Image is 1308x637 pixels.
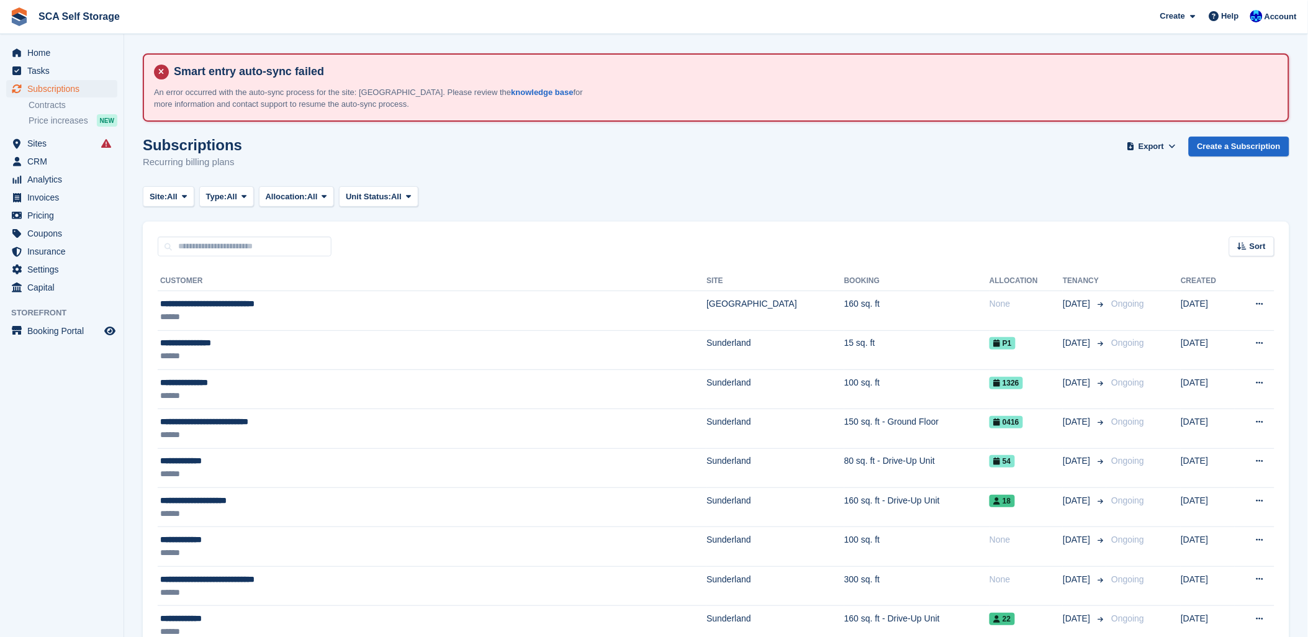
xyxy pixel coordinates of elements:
[844,488,990,527] td: 160 sq. ft - Drive-Up Unit
[158,271,706,291] th: Customer
[1139,140,1164,153] span: Export
[6,279,117,296] a: menu
[1181,527,1235,566] td: [DATE]
[29,115,88,127] span: Price increases
[154,86,589,111] p: An error occurred with the auto-sync process for the site: [GEOGRAPHIC_DATA]. Please review the f...
[706,527,844,566] td: Sunderland
[844,369,990,409] td: 100 sq. ft
[706,271,844,291] th: Site
[6,153,117,170] a: menu
[307,191,318,203] span: All
[1063,337,1093,350] span: [DATE]
[1063,297,1093,310] span: [DATE]
[167,191,178,203] span: All
[169,65,1278,79] h4: Smart entry auto-sync failed
[1124,137,1179,157] button: Export
[844,527,990,566] td: 100 sq. ft
[990,297,1063,310] div: None
[27,322,102,340] span: Booking Portal
[206,191,227,203] span: Type:
[1181,488,1235,527] td: [DATE]
[706,291,844,330] td: [GEOGRAPHIC_DATA]
[1063,376,1093,389] span: [DATE]
[27,62,102,79] span: Tasks
[1111,456,1144,466] span: Ongoing
[1181,369,1235,409] td: [DATE]
[346,191,391,203] span: Unit Status:
[29,99,117,111] a: Contracts
[150,191,167,203] span: Site:
[1111,417,1144,427] span: Ongoing
[6,243,117,260] a: menu
[1063,573,1093,586] span: [DATE]
[101,138,111,148] i: Smart entry sync failures have occurred
[27,171,102,188] span: Analytics
[706,409,844,448] td: Sunderland
[6,261,117,278] a: menu
[1063,271,1106,291] th: Tenancy
[6,80,117,97] a: menu
[10,7,29,26] img: stora-icon-8386f47178a22dfd0bd8f6a31ec36ba5ce8667c1dd55bd0f319d3a0aa187defe.svg
[706,566,844,605] td: Sunderland
[143,186,194,207] button: Site: All
[844,291,990,330] td: 160 sq. ft
[1063,494,1093,507] span: [DATE]
[1222,10,1239,22] span: Help
[1181,271,1235,291] th: Created
[6,189,117,206] a: menu
[102,323,117,338] a: Preview store
[391,191,402,203] span: All
[27,279,102,296] span: Capital
[1250,240,1266,253] span: Sort
[1250,10,1263,22] img: Kelly Neesham
[1111,495,1144,505] span: Ongoing
[1063,415,1093,428] span: [DATE]
[1181,330,1235,369] td: [DATE]
[339,186,418,207] button: Unit Status: All
[1189,137,1289,157] a: Create a Subscription
[1111,535,1144,544] span: Ongoing
[1063,612,1093,625] span: [DATE]
[844,448,990,487] td: 80 sq. ft - Drive-Up Unit
[6,207,117,224] a: menu
[844,330,990,369] td: 15 sq. ft
[990,271,1063,291] th: Allocation
[259,186,335,207] button: Allocation: All
[6,135,117,152] a: menu
[266,191,307,203] span: Allocation:
[1111,299,1144,309] span: Ongoing
[27,80,102,97] span: Subscriptions
[990,337,1016,350] span: P1
[1111,613,1144,623] span: Ongoing
[97,114,117,127] div: NEW
[6,225,117,242] a: menu
[844,409,990,448] td: 150 sq. ft - Ground Floor
[27,135,102,152] span: Sites
[1160,10,1185,22] span: Create
[1181,291,1235,330] td: [DATE]
[34,6,125,27] a: SCA Self Storage
[990,533,1063,546] div: None
[1181,566,1235,605] td: [DATE]
[27,189,102,206] span: Invoices
[990,495,1014,507] span: 18
[27,261,102,278] span: Settings
[844,271,990,291] th: Booking
[1265,11,1297,23] span: Account
[990,613,1014,625] span: 22
[6,44,117,61] a: menu
[1181,409,1235,448] td: [DATE]
[199,186,254,207] button: Type: All
[143,137,242,153] h1: Subscriptions
[990,416,1023,428] span: 0416
[6,171,117,188] a: menu
[706,369,844,409] td: Sunderland
[1181,448,1235,487] td: [DATE]
[706,448,844,487] td: Sunderland
[1063,454,1093,468] span: [DATE]
[990,377,1023,389] span: 1326
[990,455,1014,468] span: 54
[1111,377,1144,387] span: Ongoing
[1111,338,1144,348] span: Ongoing
[511,88,573,97] a: knowledge base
